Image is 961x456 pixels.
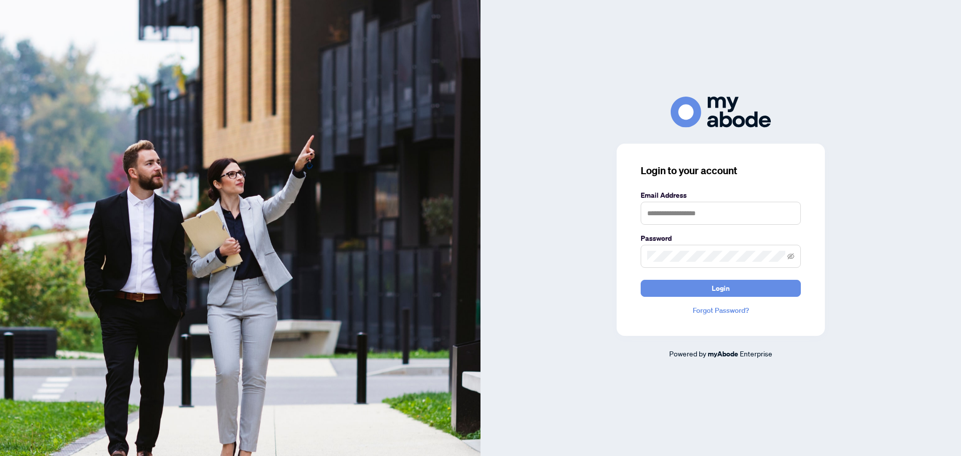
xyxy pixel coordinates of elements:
[641,190,801,201] label: Email Address
[641,233,801,244] label: Password
[671,97,771,127] img: ma-logo
[641,305,801,316] a: Forgot Password?
[712,280,730,296] span: Login
[669,349,706,358] span: Powered by
[708,348,738,359] a: myAbode
[740,349,772,358] span: Enterprise
[787,253,794,260] span: eye-invisible
[641,164,801,178] h3: Login to your account
[641,280,801,297] button: Login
